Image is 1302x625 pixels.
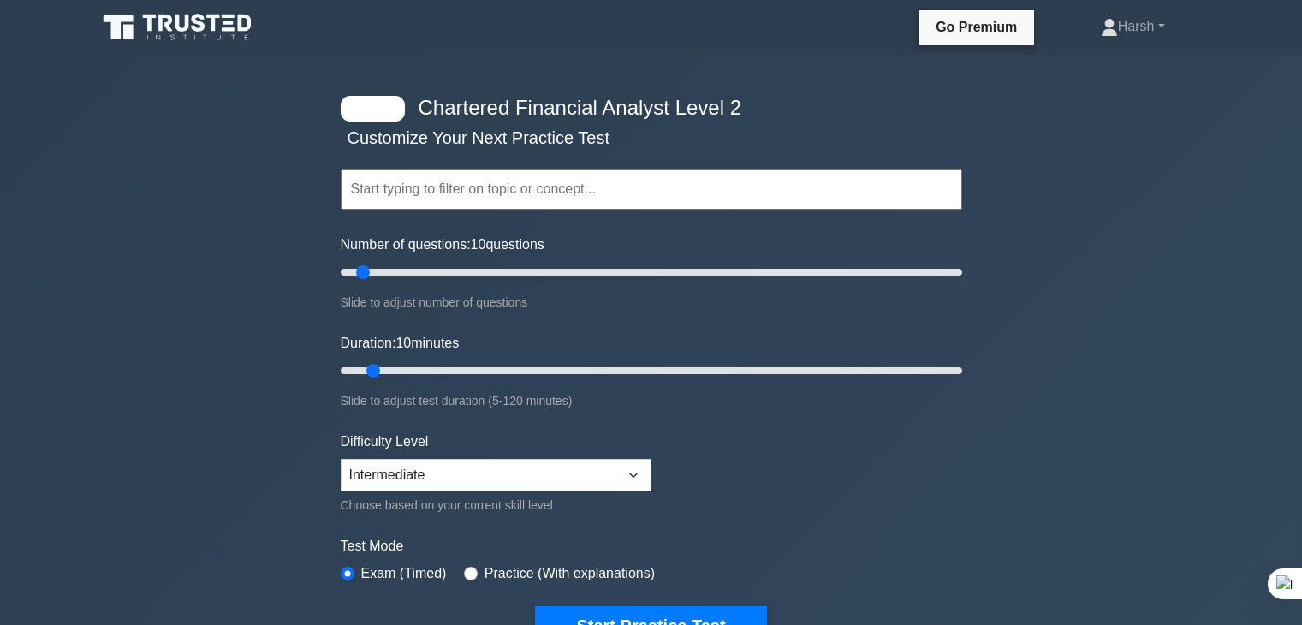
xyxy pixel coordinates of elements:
[361,563,447,584] label: Exam (Timed)
[341,292,962,312] div: Slide to adjust number of questions
[471,237,486,252] span: 10
[925,16,1027,38] a: Go Premium
[485,563,655,584] label: Practice (With explanations)
[341,495,651,515] div: Choose based on your current skill level
[1060,9,1206,44] a: Harsh
[341,432,429,452] label: Difficulty Level
[412,96,878,121] h4: Chartered Financial Analyst Level 2
[341,235,544,255] label: Number of questions: questions
[341,536,962,557] label: Test Mode
[341,390,962,411] div: Slide to adjust test duration (5-120 minutes)
[341,169,962,210] input: Start typing to filter on topic or concept...
[395,336,411,350] span: 10
[341,333,460,354] label: Duration: minutes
